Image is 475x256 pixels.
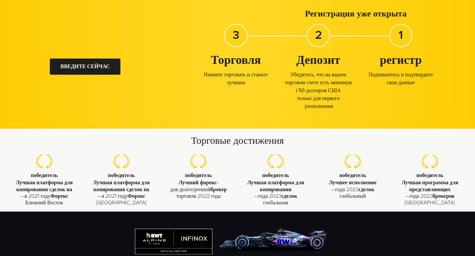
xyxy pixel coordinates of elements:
font: только для первого пополнения). [297,95,340,110]
font: регистр [380,53,422,67]
font: для долгосрочной торговли 2022 года [170,186,221,199]
font: Торговые достижения [191,135,284,147]
font: — [GEOGRAPHIC_DATA] [405,193,455,206]
font: 2023 года [258,193,281,199]
font: в 2021 году [25,193,50,199]
font: Лучший форекс-брокер [178,179,227,192]
font: — [GEOGRAPHIC_DATA] [96,193,146,206]
font: Начните торговать и станьте лучшим [204,71,268,86]
font: Убедитесь, что на вашем торговом счете есть минимум 50 долларов США ( [285,71,352,94]
font: победитель [31,172,58,179]
font: победитель [185,172,212,179]
font: победитель [339,172,366,179]
font: — глобальная [254,193,288,206]
font: Регистрация уже открыта [305,9,407,19]
font: — Ближний Восток [20,193,63,206]
font: Подпишитесь и подтвердите свои данные [368,71,433,86]
font: 2023 года [335,186,359,193]
font: 3 [233,28,239,42]
font: — глобальный [331,186,366,199]
font: Лучшая платформа для копирования сделок на Форекс [16,179,73,199]
font: победитель [416,172,443,179]
font: Торговля [211,53,261,67]
font: победитель [108,172,135,179]
font: 2 [315,28,322,42]
font: 2023 года [410,193,433,199]
font: победитель [262,172,289,179]
font: Лучшее исполнение сделок [329,179,376,192]
font: Введите сейчас [60,63,110,70]
font: Лучшая платформа для копирования сделок [247,179,304,199]
font: Лучшая программа для представляющих брокеров [401,179,458,199]
font: 1 [398,28,403,42]
font: Депозит [297,53,340,67]
font: в 2021 году [102,193,127,199]
font: Лучшая платформа для копирования сделок на Форекс [93,179,150,199]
